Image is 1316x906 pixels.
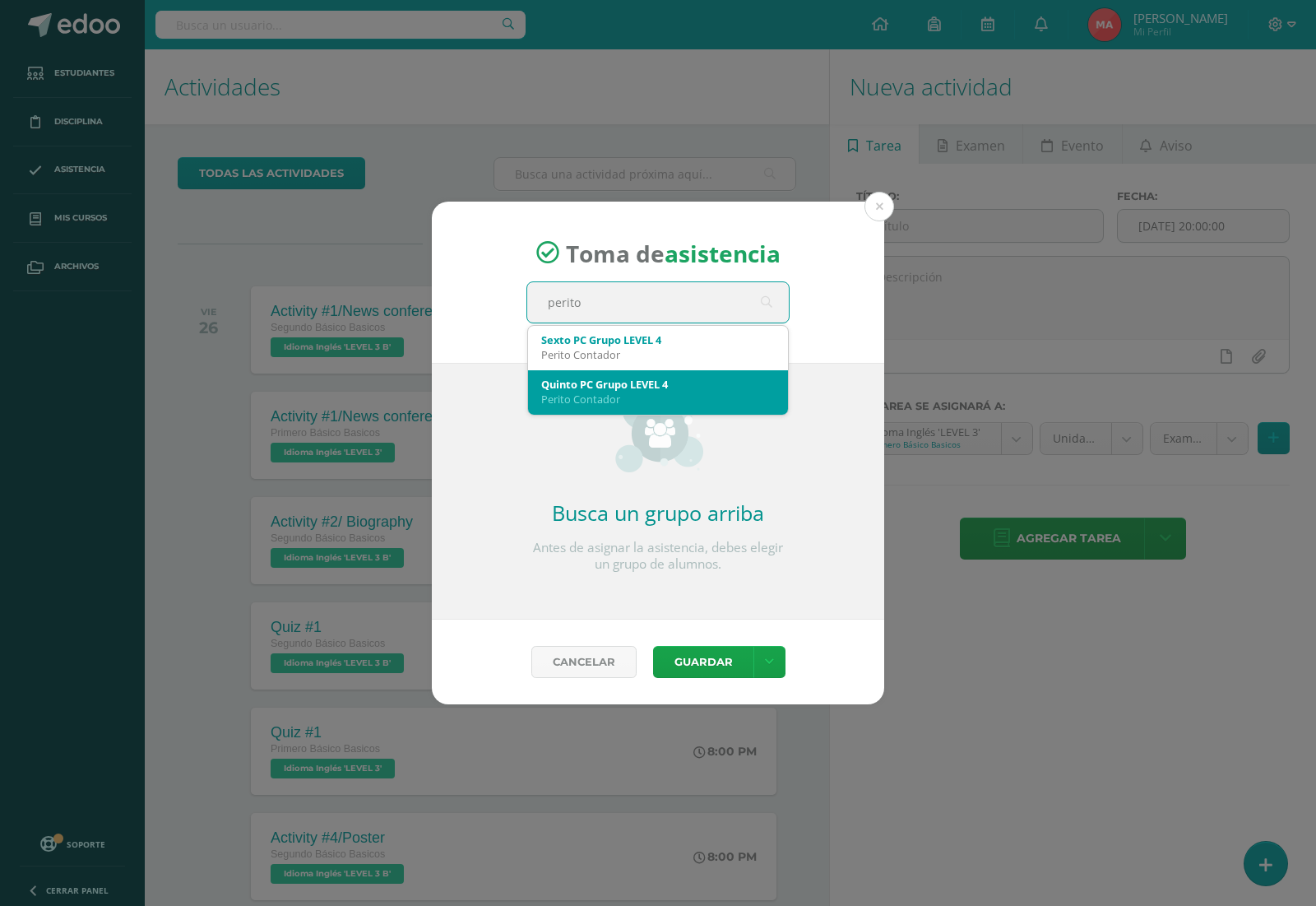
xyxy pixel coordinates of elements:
button: Guardar [653,646,753,678]
div: Sexto PC Grupo LEVEL 4 [541,332,775,347]
input: Busca un grado o sección aquí... [527,282,789,323]
button: Close (Esc) [864,192,894,221]
div: Perito Contador [541,347,775,362]
h2: Busca un grupo arriba [526,499,790,527]
span: Toma de [566,237,781,268]
strong: asistencia [665,237,781,268]
p: Antes de asignar la asistencia, debes elegir un grupo de alumnos. [526,540,790,573]
a: Cancelar [531,646,637,678]
img: groups_small.png [614,390,703,472]
div: Quinto PC Grupo LEVEL 4 [541,377,775,392]
div: Perito Contador [541,392,775,407]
